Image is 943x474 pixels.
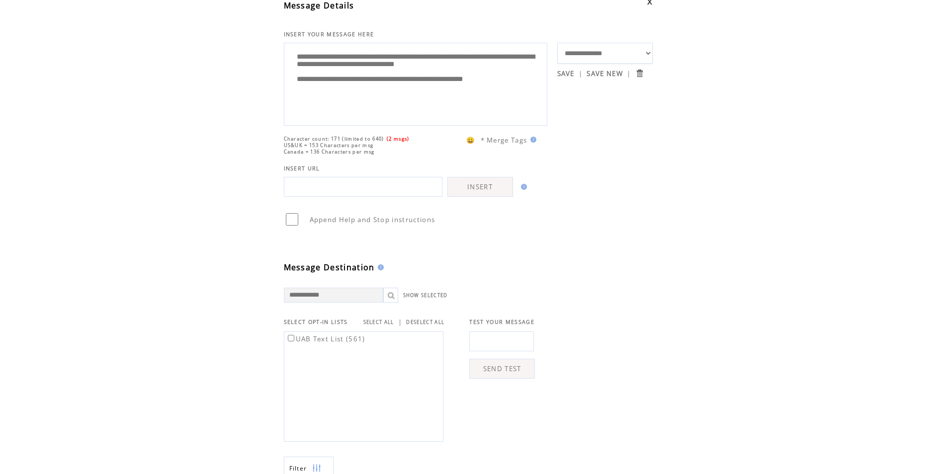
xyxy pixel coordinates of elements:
span: | [579,69,583,78]
span: | [398,317,402,326]
span: SELECT OPT-IN LISTS [284,318,348,325]
a: SEND TEST [469,359,535,379]
span: INSERT URL [284,165,320,172]
a: DESELECT ALL [406,319,444,325]
span: Append Help and Stop instructions [310,215,435,224]
a: SAVE NEW [587,69,623,78]
label: UAB Text List (561) [286,334,365,343]
a: SHOW SELECTED [403,292,448,299]
span: Canada = 136 Characters per msg [284,149,375,155]
input: UAB Text List (561) [288,335,294,341]
span: INSERT YOUR MESSAGE HERE [284,31,374,38]
span: Message Destination [284,262,375,273]
img: help.gif [518,184,527,190]
a: SAVE [557,69,575,78]
a: INSERT [447,177,513,197]
span: Character count: 171 (limited to 640) [284,136,384,142]
span: * Merge Tags [481,136,527,145]
span: (2 msgs) [387,136,410,142]
a: SELECT ALL [363,319,394,325]
img: help.gif [375,264,384,270]
span: | [627,69,631,78]
span: Show filters [289,464,307,473]
input: Submit [635,69,644,78]
span: 😀 [466,136,475,145]
img: help.gif [527,137,536,143]
span: US&UK = 153 Characters per msg [284,142,374,149]
span: TEST YOUR MESSAGE [469,318,534,325]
